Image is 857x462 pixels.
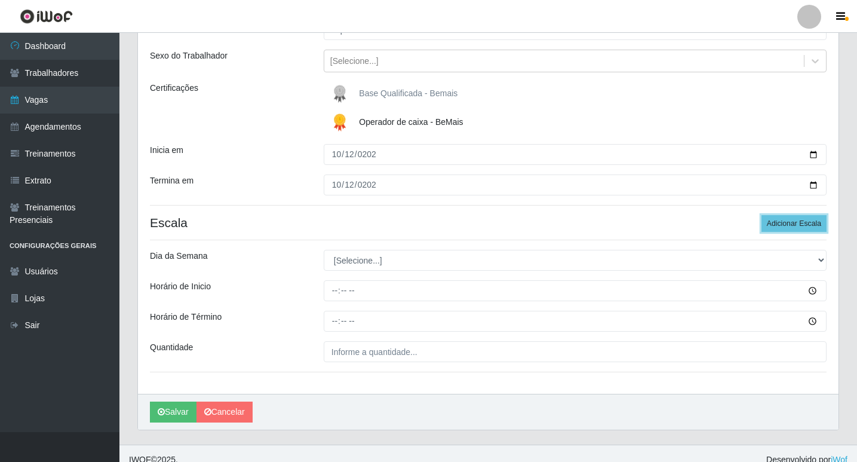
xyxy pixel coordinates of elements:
[324,175,827,195] input: 00/00/0000
[328,111,357,134] img: Operador de caixa - BeMais
[330,55,379,68] div: [Selecione...]
[150,311,222,323] label: Horário de Término
[359,88,457,98] span: Base Qualificada - Bemais
[761,215,827,232] button: Adicionar Escala
[150,280,211,293] label: Horário de Inicio
[150,250,208,262] label: Dia da Semana
[324,280,827,301] input: 00:00
[150,82,198,94] label: Certificações
[150,50,228,62] label: Sexo do Trabalhador
[324,311,827,332] input: 00:00
[20,9,73,24] img: CoreUI Logo
[150,341,193,354] label: Quantidade
[150,144,183,157] label: Inicia em
[328,82,357,106] img: Base Qualificada - Bemais
[324,341,827,362] input: Informe a quantidade...
[196,402,253,423] a: Cancelar
[150,215,827,230] h4: Escala
[150,175,193,187] label: Termina em
[150,402,196,423] button: Salvar
[324,144,827,165] input: 00/00/0000
[359,117,463,127] span: Operador de caixa - BeMais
